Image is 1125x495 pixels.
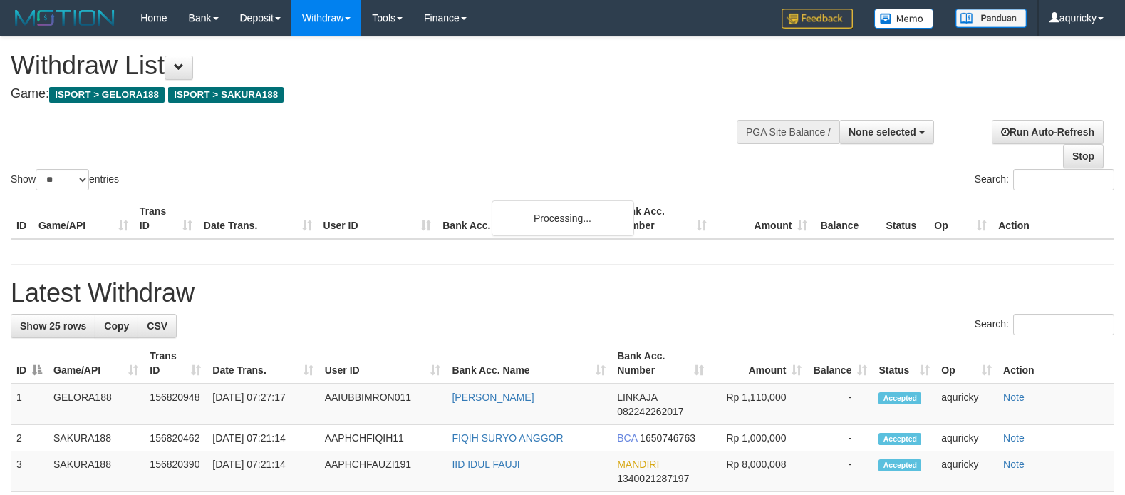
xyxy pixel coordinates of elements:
td: 156820462 [144,425,207,451]
th: Bank Acc. Name [437,198,611,239]
button: None selected [839,120,934,144]
img: panduan.png [955,9,1027,28]
td: - [807,384,873,425]
td: aquricky [935,425,997,451]
a: Show 25 rows [11,314,95,338]
h4: Game: [11,87,736,101]
span: MANDIRI [617,459,659,470]
img: Button%20Memo.svg [874,9,934,29]
td: AAIUBBIMRON011 [319,384,447,425]
a: Note [1003,459,1025,470]
div: Processing... [492,200,634,236]
td: aquricky [935,451,997,492]
th: Balance: activate to sort column ascending [807,343,873,384]
span: Copy 1340021287197 to clipboard [617,473,689,484]
th: User ID [318,198,437,239]
a: Copy [95,314,138,338]
label: Search: [975,314,1114,335]
span: LINKAJA [617,392,657,403]
th: Balance [813,198,880,239]
label: Search: [975,169,1114,190]
span: Copy 1650746763 to clipboard [640,432,695,444]
td: SAKURA188 [48,425,144,451]
td: SAKURA188 [48,451,144,492]
th: Bank Acc. Number [611,198,712,239]
input: Search: [1013,169,1114,190]
span: BCA [617,432,637,444]
th: Date Trans. [198,198,318,239]
a: Note [1003,392,1025,403]
td: AAPHCHFIQIH11 [319,425,447,451]
th: Date Trans.: activate to sort column ascending [207,343,318,384]
span: ISPORT > SAKURA188 [168,87,284,103]
td: GELORA188 [48,384,144,425]
img: MOTION_logo.png [11,7,119,29]
h1: Withdraw List [11,51,736,80]
h1: Latest Withdraw [11,279,1114,307]
th: Op: activate to sort column ascending [935,343,997,384]
th: Action [997,343,1114,384]
span: Accepted [878,433,921,445]
td: Rp 1,110,000 [710,384,807,425]
td: 2 [11,425,48,451]
th: Game/API [33,198,134,239]
td: - [807,451,873,492]
td: 1 [11,384,48,425]
th: ID [11,198,33,239]
th: Game/API: activate to sort column ascending [48,343,144,384]
img: Feedback.jpg [782,9,853,29]
a: Run Auto-Refresh [992,120,1104,144]
td: [DATE] 07:21:14 [207,451,318,492]
td: Rp 1,000,000 [710,425,807,451]
span: Show 25 rows [20,320,86,332]
td: [DATE] 07:27:17 [207,384,318,425]
th: Amount: activate to sort column ascending [710,343,807,384]
span: CSV [147,320,167,332]
td: AAPHCHFAUZI191 [319,451,447,492]
td: [DATE] 07:21:14 [207,425,318,451]
th: Status: activate to sort column ascending [873,343,935,384]
th: Bank Acc. Number: activate to sort column ascending [611,343,710,384]
select: Showentries [36,169,89,190]
span: ISPORT > GELORA188 [49,87,165,103]
th: Action [992,198,1114,239]
th: Bank Acc. Name: activate to sort column ascending [446,343,611,384]
span: None selected [849,126,916,138]
td: 156820390 [144,451,207,492]
th: Op [928,198,992,239]
td: aquricky [935,384,997,425]
th: ID: activate to sort column descending [11,343,48,384]
label: Show entries [11,169,119,190]
a: [PERSON_NAME] [452,392,534,403]
td: - [807,425,873,451]
td: Rp 8,000,008 [710,451,807,492]
a: Note [1003,432,1025,444]
span: Accepted [878,392,921,404]
th: Status [880,198,928,239]
td: 3 [11,451,48,492]
a: FIQIH SURYO ANGGOR [452,432,563,444]
th: User ID: activate to sort column ascending [319,343,447,384]
span: Copy 082242262017 to clipboard [617,406,683,417]
a: IID IDUL FAUJI [452,459,519,470]
th: Trans ID [134,198,198,239]
th: Amount [712,198,814,239]
td: 156820948 [144,384,207,425]
div: PGA Site Balance / [737,120,839,144]
span: Accepted [878,459,921,471]
th: Trans ID: activate to sort column ascending [144,343,207,384]
input: Search: [1013,314,1114,335]
a: Stop [1063,144,1104,168]
span: Copy [104,320,129,332]
a: CSV [138,314,177,338]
